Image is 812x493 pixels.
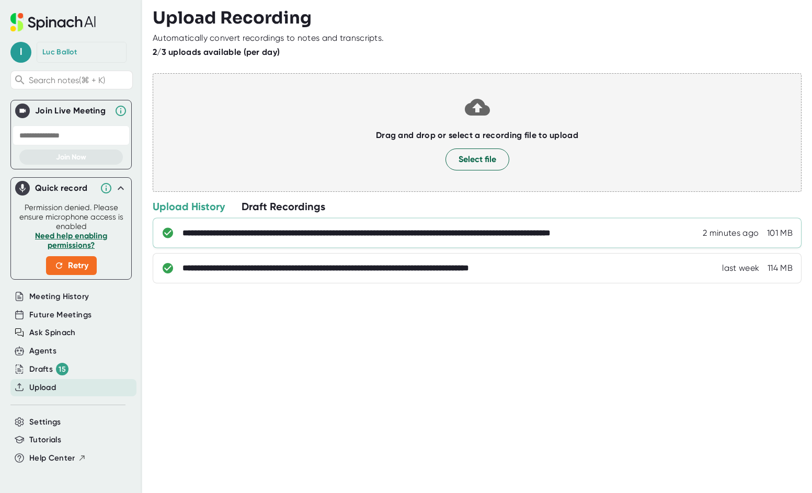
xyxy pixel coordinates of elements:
div: Luc Ballot [42,48,77,57]
button: Agents [29,345,56,357]
b: Drag and drop or select a recording file to upload [376,130,578,140]
div: Drafts [29,363,68,375]
div: Permission denied. Please ensure microphone access is enabled [17,203,125,275]
span: Search notes (⌘ + K) [29,75,130,85]
button: Meeting History [29,291,89,303]
div: Join Live Meeting [35,106,109,116]
span: Select file [459,153,496,166]
button: Join Now [19,150,123,165]
div: 101 MB [767,228,793,238]
button: Settings [29,416,61,428]
div: 15 [56,363,68,375]
div: Quick record [15,178,127,199]
div: Quick record [35,183,95,193]
div: 10/1/2025, 3:22:44 PM [722,263,759,273]
div: Upload History [153,200,225,213]
b: 2/3 uploads available (per day) [153,47,280,57]
span: Retry [54,259,88,272]
button: Select file [445,148,509,170]
button: Ask Spinach [29,327,76,339]
div: 10/15/2025, 11:30:04 AM [703,228,759,238]
button: Upload [29,382,56,394]
button: Help Center [29,452,86,464]
a: Need help enabling permissions? [35,231,107,250]
span: Join Now [56,153,86,162]
button: Tutorials [29,434,61,446]
button: Drafts 15 [29,363,68,375]
h3: Upload Recording [153,8,802,28]
div: 114 MB [768,263,793,273]
img: Join Live Meeting [17,106,28,116]
button: Future Meetings [29,309,92,321]
div: Join Live MeetingJoin Live Meeting [15,100,127,121]
span: l [10,42,31,63]
div: Draft Recordings [242,200,325,213]
button: Retry [46,256,97,275]
span: Help Center [29,452,75,464]
div: Automatically convert recordings to notes and transcripts. [153,33,384,43]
